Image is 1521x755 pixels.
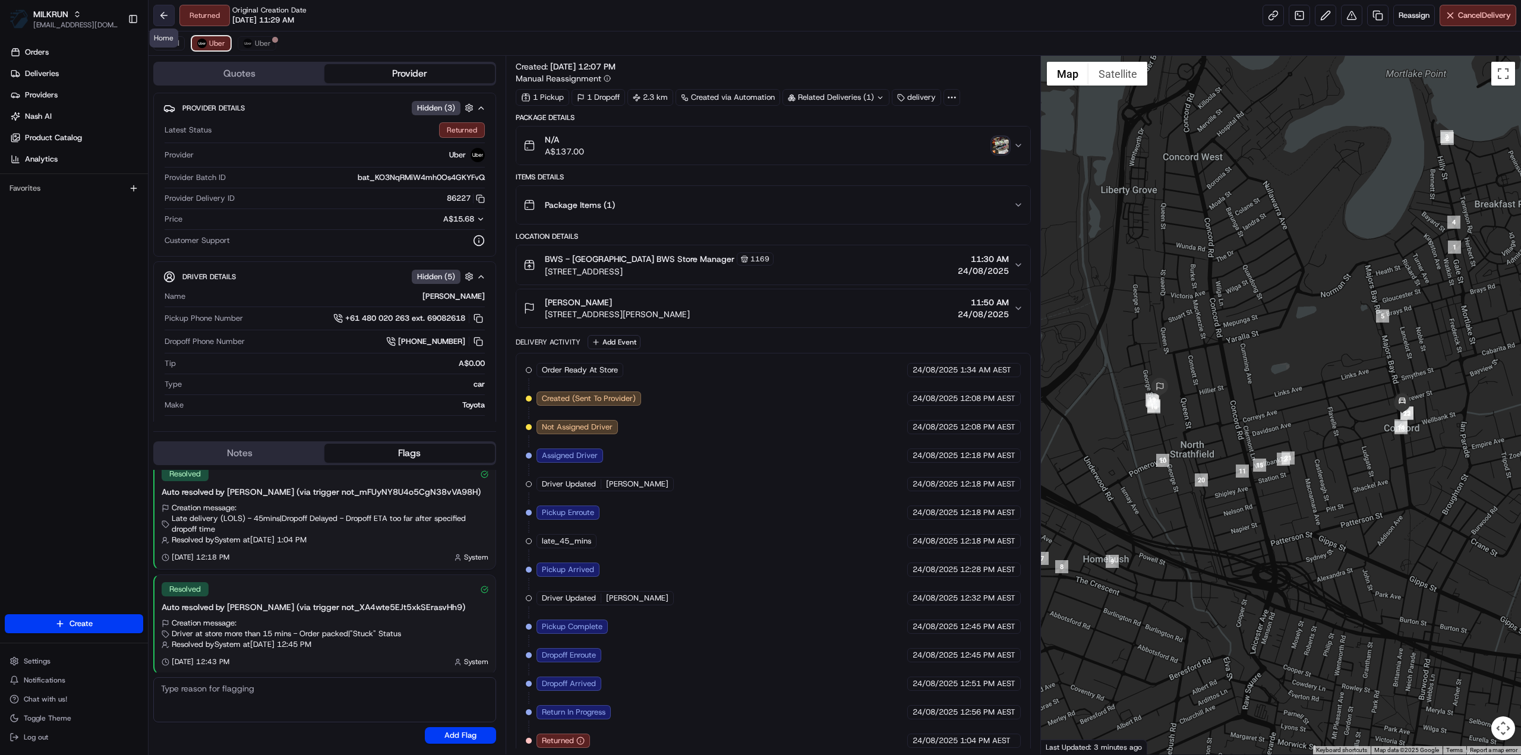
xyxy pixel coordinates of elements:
[5,691,143,707] button: Chat with us!
[154,444,324,463] button: Notes
[913,450,958,461] span: 24/08/2025
[913,365,958,375] span: 24/08/2025
[165,291,185,302] span: Name
[1491,62,1515,86] button: Toggle fullscreen view
[10,10,29,29] img: MILKRUN
[913,650,958,661] span: 24/08/2025
[165,172,226,183] span: Provider Batch ID
[243,535,307,545] span: at [DATE] 1:04 PM
[5,43,148,62] a: Orders
[1277,453,1290,466] div: 12
[5,107,148,126] a: Nash AI
[165,379,182,390] span: Type
[172,513,488,535] span: Late delivery (LOLS) - 45mins | Dropoff Delayed - Dropoff ETA too far after specified dropoff time
[324,64,494,83] button: Provider
[516,113,1031,122] div: Package Details
[197,39,207,48] img: uber-new-logo.jpeg
[172,628,401,639] span: Driver at store more than 15 mins - Order packed | "Stuck" Status
[25,68,59,79] span: Deliveries
[345,313,465,324] span: +61 480 020 263 ext. 69082618
[545,134,584,146] span: N/A
[25,47,49,58] span: Orders
[187,379,485,390] div: car
[676,89,780,106] a: Created via Automation
[516,337,580,347] div: Delivery Activity
[913,593,958,604] span: 24/08/2025
[165,235,230,246] span: Customer Support
[516,245,1030,285] button: BWS - [GEOGRAPHIC_DATA] BWS Store Manager1169[STREET_ADDRESS]11:30 AM24/08/2025
[5,179,143,198] div: Favorites
[545,266,774,277] span: [STREET_ADDRESS]
[24,675,65,685] span: Notifications
[992,137,1009,154] button: photo_proof_of_delivery image
[1447,216,1460,229] div: 4
[782,89,889,106] div: Related Deliveries (1)
[960,536,1015,546] span: 12:18 PM AEST
[960,507,1015,518] span: 12:18 PM AEST
[324,444,494,463] button: Flags
[238,36,276,50] button: Uber
[1491,716,1515,740] button: Map camera controls
[542,365,618,375] span: Order Ready At Store
[149,29,178,48] div: Home
[1044,739,1083,754] a: Open this area in Google Maps (opens a new window)
[243,39,253,48] img: uber-new-logo.jpeg
[960,564,1015,575] span: 12:28 PM AEST
[913,422,958,432] span: 24/08/2025
[172,552,229,562] span: [DATE] 12:18 PM
[386,335,485,348] button: [PHONE_NUMBER]
[960,479,1015,489] span: 12:18 PM AEST
[5,614,143,633] button: Create
[1374,747,1439,753] span: Map data ©2025 Google
[5,128,148,147] a: Product Catalog
[958,296,1009,308] span: 11:50 AM
[958,308,1009,320] span: 24/08/2025
[1448,241,1461,254] div: 1
[1400,407,1413,420] div: 22
[1147,399,1160,412] div: 18
[1393,5,1435,26] button: Reassign
[162,582,209,596] div: Resolved
[33,20,118,30] button: [EMAIL_ADDRESS][DOMAIN_NAME]
[449,150,466,160] span: Uber
[960,621,1015,632] span: 12:45 PM AEST
[913,621,958,632] span: 24/08/2025
[1156,454,1169,467] div: 10
[172,657,229,666] span: [DATE] 12:43 PM
[545,253,734,265] span: BWS - [GEOGRAPHIC_DATA] BWS Store Manager
[542,479,596,489] span: Driver Updated
[1236,465,1249,478] div: 11
[542,735,574,746] span: Returned
[165,193,235,204] span: Provider Delivery ID
[209,39,225,48] span: Uber
[892,89,941,106] div: delivery
[545,308,690,320] span: [STREET_ADDRESS][PERSON_NAME]
[162,467,209,481] div: Resolved
[960,593,1015,604] span: 12:32 PM AEST
[1458,10,1511,21] span: Cancel Delivery
[1282,451,1295,465] div: 21
[412,269,477,284] button: Hidden (5)
[1041,740,1147,754] div: Last Updated: 3 minutes ago
[182,103,245,113] span: Provider Details
[25,154,58,165] span: Analytics
[913,735,958,746] span: 24/08/2025
[333,312,485,325] button: +61 480 020 263 ext. 69082618
[1446,747,1463,753] a: Terms (opens in new tab)
[913,393,958,404] span: 24/08/2025
[750,254,769,264] span: 1169
[545,146,584,157] span: A$137.00
[398,336,465,347] span: [PHONE_NUMBER]
[154,64,324,83] button: Quotes
[443,214,474,224] span: A$15.68
[5,672,143,688] button: Notifications
[33,8,68,20] span: MILKRUN
[627,89,673,106] div: 2.3 km
[447,193,485,204] button: 86227
[516,89,569,106] div: 1 Pickup
[1047,62,1088,86] button: Show street map
[5,729,143,745] button: Log out
[913,507,958,518] span: 24/08/2025
[542,678,596,689] span: Dropoff Arrived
